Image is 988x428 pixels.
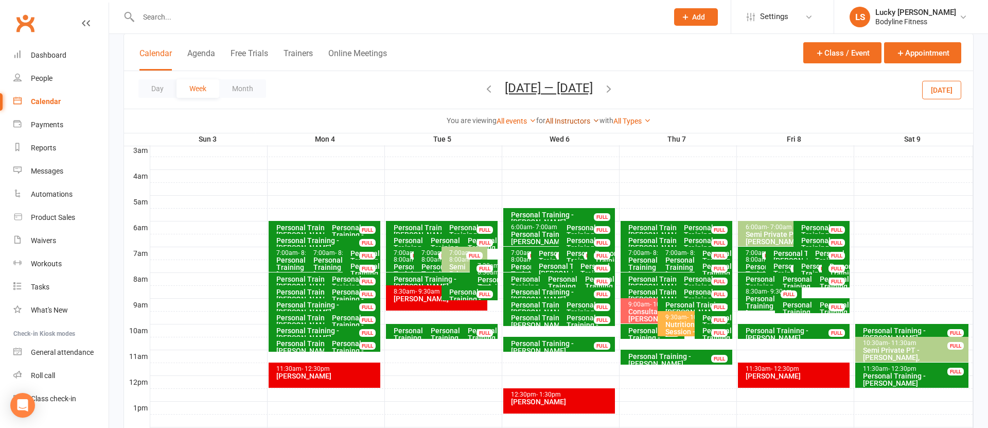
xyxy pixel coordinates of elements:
div: Personal Training - [PERSON_NAME] [350,263,378,292]
div: FULL [828,226,845,234]
div: FULL [828,252,845,260]
div: Personal Training - [PERSON_NAME] [829,263,848,292]
div: 8:30am [745,288,800,295]
th: 9am [124,298,150,311]
div: Personal Training - [PERSON_NAME] [393,276,496,290]
button: Online Meetings [328,48,387,71]
div: 10:30am [862,340,967,347]
strong: with [599,116,613,125]
span: Add [692,13,705,21]
div: 6:00am [510,224,603,231]
a: General attendance kiosk mode [13,341,109,364]
div: Personal Training - Bas Uytterhoeven Spark [421,263,457,299]
div: Personal Training - [PERSON_NAME] [683,224,730,246]
a: Automations [13,183,109,206]
div: Personal Training - [PERSON_NAME] [745,276,800,297]
div: Personal Training - [PERSON_NAME] [350,250,378,279]
th: Fri 8 [736,133,854,146]
div: Personal Training - [PERSON_NAME] [745,327,848,341]
div: Roll call [31,371,55,380]
div: People [31,74,52,82]
div: FULL [594,226,610,234]
div: Messages [31,167,63,175]
span: - 7:00am [767,224,792,231]
div: FULL [477,290,493,298]
a: All Instructors [545,117,599,125]
div: Personal Training - [PERSON_NAME] [628,276,720,290]
div: Personal Training - [PERSON_NAME] [665,301,730,316]
button: Free Trials [231,48,268,71]
div: Personal Training - [PERSON_NAME] [510,288,613,303]
a: Calendar [13,90,109,113]
span: - 8:00am [650,249,675,256]
div: FULL [359,226,376,234]
div: FULL [359,252,376,260]
th: 4am [124,169,150,182]
div: Personal Training - [PERSON_NAME] [449,288,496,310]
div: FULL [947,368,964,375]
div: Personal Training - [PERSON_NAME] [566,314,613,336]
th: Sun 3 [150,133,267,146]
a: All Types [613,117,651,125]
div: 7:00am [313,250,368,256]
th: Sat 9 [854,133,973,146]
div: 7:00am [449,250,485,263]
div: 7:30am [477,263,496,276]
button: Agenda [187,48,215,71]
button: [DATE] [922,80,961,99]
div: Personal Training - [PERSON_NAME] [393,224,485,238]
div: [PERSON_NAME] [745,372,848,380]
div: FULL [711,355,728,363]
div: Bodyline Fitness [875,17,956,26]
div: Personal Training - [PERSON_NAME] [467,327,495,356]
a: Dashboard [13,44,109,67]
div: FULL [477,329,493,337]
div: Personal Training - [PERSON_NAME] [313,256,368,278]
span: - 9:30am [767,288,792,295]
span: - 1:30pm [536,391,561,398]
div: FULL [594,252,610,260]
div: FULL [711,303,728,311]
span: Settings [760,5,788,28]
div: FULL [410,252,427,260]
div: FULL [359,329,376,337]
div: Personal Training - [PERSON_NAME] [801,224,848,246]
div: FULL [477,226,493,234]
a: All events [497,117,536,125]
div: Personal Training - [PERSON_NAME] [276,340,368,354]
div: Semi Private Personal Training - [PERSON_NAME] & [PERSON_NAME] [449,263,485,314]
div: FULL [762,252,779,260]
div: Personal Training - [PERSON_NAME] [331,288,378,310]
strong: for [536,116,545,125]
th: Thu 7 [619,133,736,146]
input: Search... [135,10,661,24]
th: 5am [124,195,150,208]
div: Personal Training - [PERSON_NAME] [331,340,378,362]
div: Personal Training - [PERSON_NAME] [585,276,612,304]
div: Personal Training - [PERSON_NAME] [510,301,603,316]
div: FULL [527,252,544,260]
div: 11:30am [862,366,967,372]
div: FULL [477,265,493,272]
div: Personal Training - [PERSON_NAME] [276,301,378,316]
div: Personal Training - [PERSON_NAME] [819,301,847,330]
div: Personal Training - [PERSON_NAME] [331,314,378,336]
div: 7:00am [421,250,457,263]
span: - 10:30am [687,314,715,321]
div: FULL [711,316,728,324]
th: Mon 4 [267,133,384,146]
div: FULL [594,303,610,311]
div: Class check-in [31,395,76,403]
div: 6:00am [745,224,837,231]
div: 7:00am [628,250,683,256]
span: - 7:00am [533,224,557,231]
div: Personal Training - [PERSON_NAME] [702,327,730,356]
div: What's New [31,306,68,314]
div: Personal Training - Bas Uytterhoeven Spark [510,263,547,299]
div: 9:00am [628,301,683,308]
div: FULL [584,252,600,260]
div: 7:00am [510,250,547,263]
th: 1pm [124,401,150,414]
div: FULL [790,265,807,272]
div: Personal Training - [PERSON_NAME] [665,256,720,278]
